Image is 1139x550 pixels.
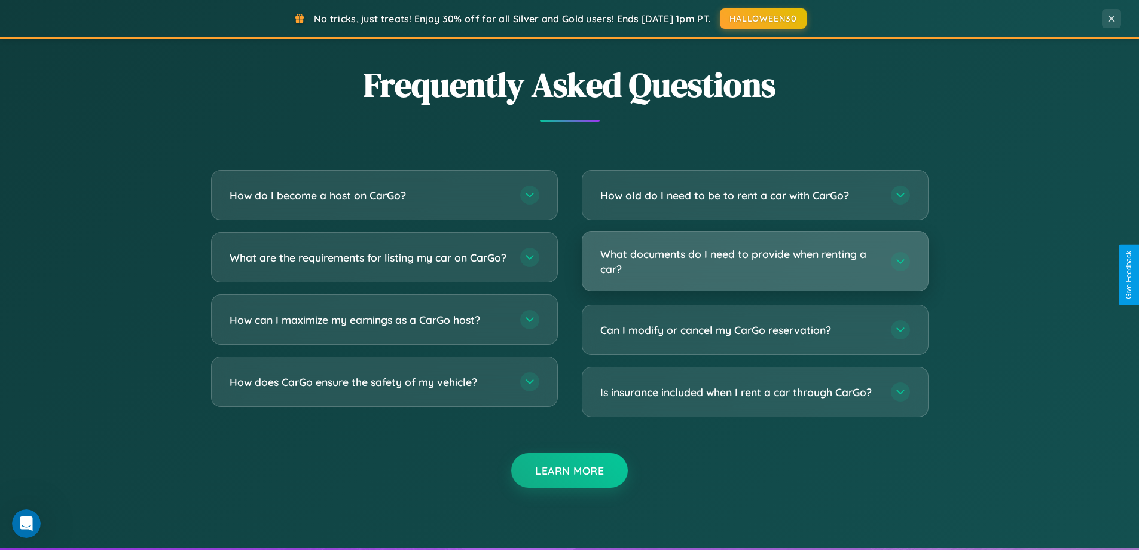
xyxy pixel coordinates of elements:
[230,250,508,265] h3: What are the requirements for listing my car on CarGo?
[314,13,711,25] span: No tricks, just treats! Enjoy 30% off for all Silver and Gold users! Ends [DATE] 1pm PT.
[230,312,508,327] h3: How can I maximize my earnings as a CarGo host?
[600,188,879,203] h3: How old do I need to be to rent a car with CarGo?
[230,375,508,390] h3: How does CarGo ensure the safety of my vehicle?
[600,323,879,338] h3: Can I modify or cancel my CarGo reservation?
[1125,251,1133,299] div: Give Feedback
[720,8,807,29] button: HALLOWEEN30
[600,247,879,276] h3: What documents do I need to provide when renting a car?
[600,385,879,400] h3: Is insurance included when I rent a car through CarGo?
[511,453,628,488] button: Learn More
[230,188,508,203] h3: How do I become a host on CarGo?
[211,62,929,108] h2: Frequently Asked Questions
[12,509,41,538] iframe: Intercom live chat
